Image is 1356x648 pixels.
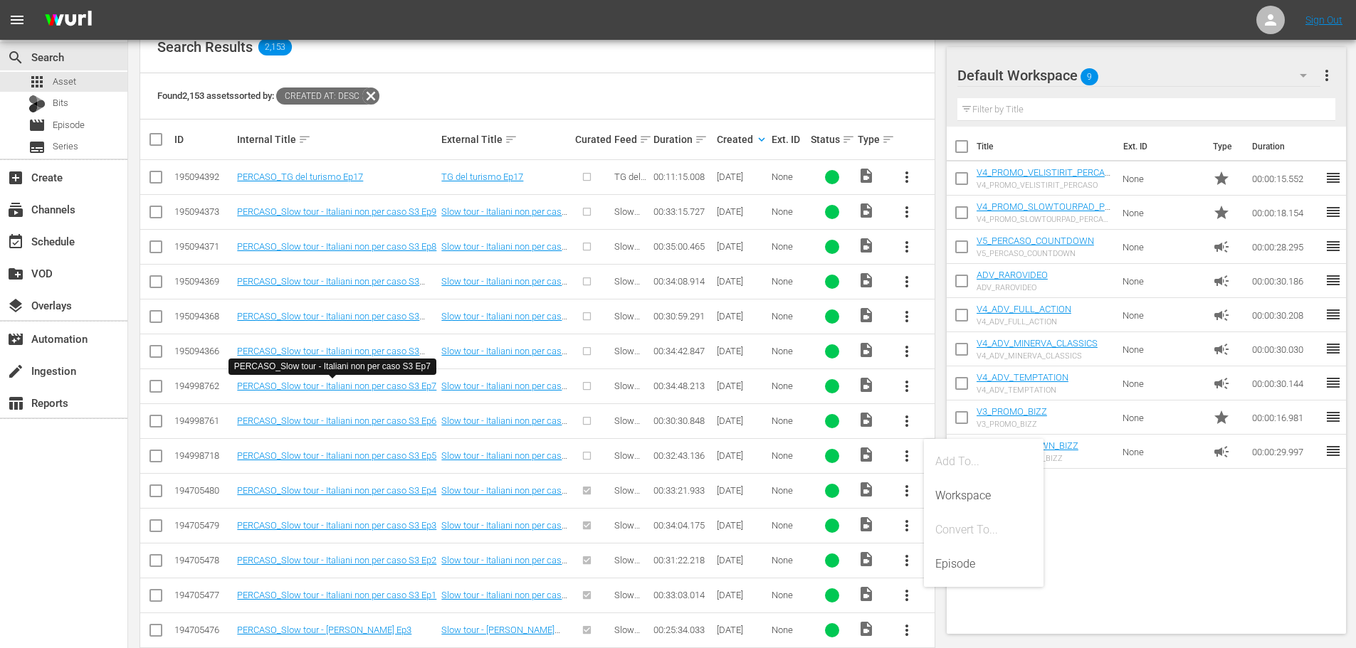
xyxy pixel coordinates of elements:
[890,509,924,543] button: more_vert
[614,415,644,469] span: Slow tour - Italiani non per caso
[977,351,1098,361] div: V4_ADV_MINERVA_CLASSICS
[653,555,712,565] div: 00:31:22.218
[717,241,767,252] div: [DATE]
[53,96,68,110] span: Bits
[639,133,652,146] span: sort
[53,139,78,154] span: Series
[441,625,560,646] a: Slow tour - [PERSON_NAME] Ep3
[7,233,24,250] span: Schedule
[1115,127,1205,166] th: Ext. ID
[772,415,806,426] div: None
[977,420,1047,429] div: V3_PROMO_BIZZ
[935,445,1032,479] div: Add To...
[28,139,46,156] span: Series
[977,386,1068,395] div: V4_ADV_TEMPTATION
[157,90,379,101] span: Found 2,153 assets sorted by:
[1246,161,1325,196] td: 00:00:15.552
[977,201,1110,223] a: V4_PROMO_SLOWTOURPAD_PERCASO
[858,237,875,254] span: Video
[898,587,915,604] span: more_vert
[237,171,363,182] a: PERCASO_TG del turismo Ep17
[1213,170,1230,187] span: Promo
[237,276,425,297] a: PERCASO_Slow tour - Italiani non per caso S3 Ep12
[441,241,567,262] a: Slow tour - Italiani non per caso S3 Ep8
[441,206,567,228] a: Slow tour - Italiani non per caso S3 Ep9
[276,87,362,105] span: Created At: desc
[614,276,644,329] span: Slow tour - Italiani non per caso
[898,238,915,255] span: more_vert
[1081,62,1098,92] span: 9
[858,551,875,568] span: Video
[441,381,567,402] a: Slow tour - Italiani non per caso S3 Ep7
[614,131,649,148] div: Feed
[7,49,24,66] span: Search
[1246,400,1325,435] td: 00:00:16.981
[717,590,767,600] div: [DATE]
[755,133,768,146] span: keyboard_arrow_down
[890,543,924,578] button: more_vert
[890,334,924,368] button: more_vert
[237,346,425,367] a: PERCASO_Slow tour - Italiani non per caso S3 Ep10
[653,171,712,182] div: 00:11:15.008
[890,474,924,508] button: more_vert
[898,378,915,395] span: more_vert
[772,346,806,356] div: None
[717,206,767,217] div: [DATE]
[772,241,806,252] div: None
[858,376,875,393] span: Video
[717,625,767,635] div: [DATE]
[1117,196,1208,230] td: None
[237,555,436,565] a: PERCASO_Slow tour - Italiani non per caso S3 Ep2
[772,555,806,565] div: None
[9,11,26,28] span: menu
[7,297,24,314] span: Overlays
[772,485,806,496] div: None
[890,230,924,264] button: more_vert
[1204,127,1244,166] th: Type
[935,547,1032,581] div: Episode
[174,241,233,252] div: 195094371
[858,620,875,637] span: Video
[7,331,24,348] span: Automation
[441,555,567,576] a: Slow tour - Italiani non per caso S3 Ep2
[174,381,233,391] div: 194998762
[441,311,567,332] a: Slow tour - Italiani non per caso S3 Ep11
[614,381,644,434] span: Slow tour - Italiani non per caso
[1213,204,1230,221] span: Promo
[1246,196,1325,230] td: 00:00:18.154
[28,73,46,90] span: Asset
[237,206,436,217] a: PERCASO_Slow tour - Italiani non per caso S3 Ep9
[441,520,567,541] a: Slow tour - Italiani non per caso S3 Ep3
[174,346,233,356] div: 195094366
[174,625,233,635] div: 194705476
[1325,238,1342,255] span: reorder
[890,299,924,334] button: more_vert
[237,415,436,426] a: PERCASO_Slow tour - Italiani non per caso S3 Ep6
[174,134,233,145] div: ID
[174,520,233,531] div: 194705479
[614,450,644,504] span: Slow tour - Italiani non per caso
[890,195,924,229] button: more_vert
[1325,442,1342,460] span: reorder
[977,215,1111,224] div: V4_PROMO_SLOWTOURPAD_PERCASO
[1246,298,1325,332] td: 00:00:30.208
[898,552,915,569] span: more_vert
[1117,332,1208,366] td: None
[842,133,855,146] span: sort
[717,346,767,356] div: [DATE]
[898,169,915,186] span: more_vert
[1117,400,1208,435] td: None
[441,171,523,182] a: TG del turismo Ep17
[1325,272,1342,289] span: reorder
[890,613,924,647] button: more_vert
[614,590,644,643] span: Slow tour - Italiani non per caso
[237,485,436,496] a: PERCASO_Slow tour - Italiani non per caso S3 Ep4
[614,171,646,193] span: TG del turismo
[653,415,712,426] div: 00:30:30.848
[174,311,233,322] div: 195094368
[53,118,85,132] span: Episode
[858,272,875,289] span: Video
[1325,306,1342,323] span: reorder
[653,381,712,391] div: 00:34:48.213
[772,450,806,461] div: None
